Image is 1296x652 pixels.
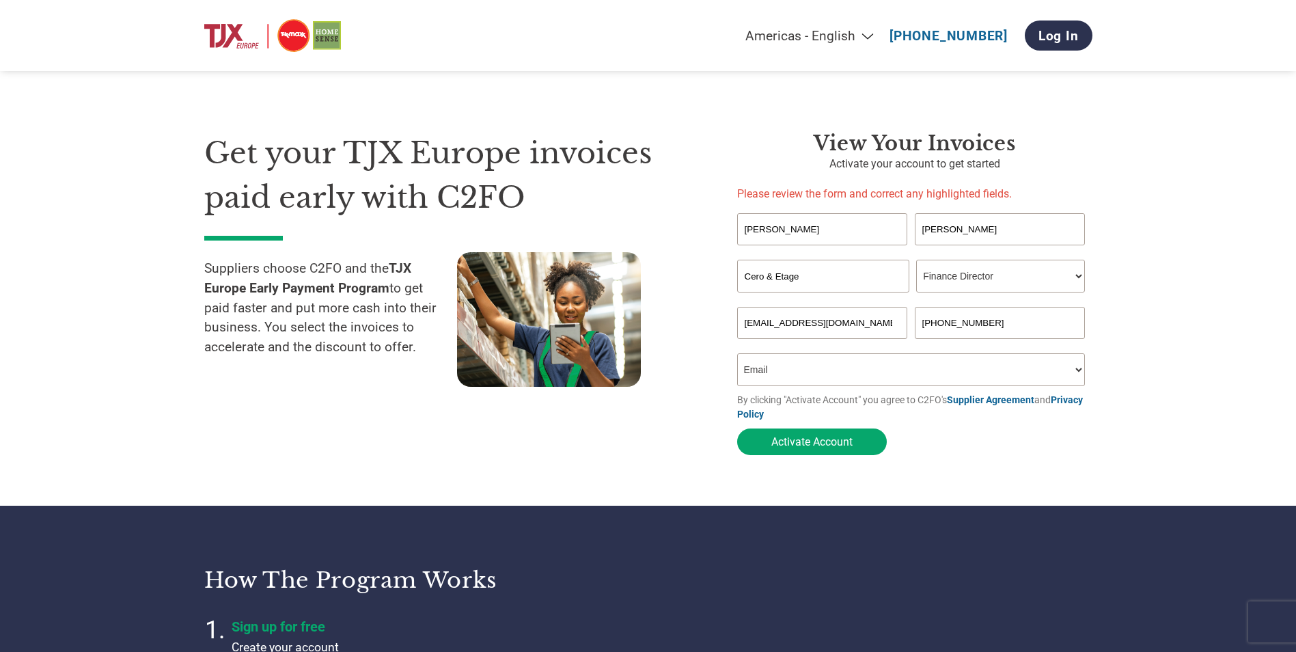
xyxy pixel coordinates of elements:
div: Invalid company name or company name is too long [737,294,1086,301]
a: Supplier Agreement [947,394,1034,405]
a: Log In [1025,21,1092,51]
h3: How the program works [204,567,631,594]
input: Phone* [915,307,1086,339]
img: TJX Europe [204,17,341,55]
div: Invalid first name or first name is too long [737,247,908,254]
input: Invalid Email format [737,307,908,339]
p: Activate your account to get started [737,156,1092,172]
a: [PHONE_NUMBER] [890,28,1008,44]
a: Privacy Policy [737,394,1083,420]
div: Inavlid Phone Number [915,340,1086,348]
select: Title/Role [916,260,1085,293]
strong: TJX Europe Early Payment Program [204,260,411,296]
div: Invalid last name or last name is too long [915,247,1086,254]
p: Please review the form and correct any highlighted fields. [737,186,1092,202]
input: Your company name* [737,260,909,293]
p: By clicking "Activate Account" you agree to C2FO's and [737,393,1092,422]
button: Activate Account [737,429,887,455]
div: Inavlid Email Address [737,340,908,348]
h4: Sign up for free [232,619,573,635]
h3: View Your Invoices [737,131,1092,156]
p: Suppliers choose C2FO and the to get paid faster and put more cash into their business. You selec... [204,259,457,376]
img: supply chain worker [457,252,641,387]
input: Last Name* [915,213,1086,245]
h1: Get your TJX Europe invoices paid early with C2FO [204,131,696,219]
input: First Name* [737,213,908,245]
